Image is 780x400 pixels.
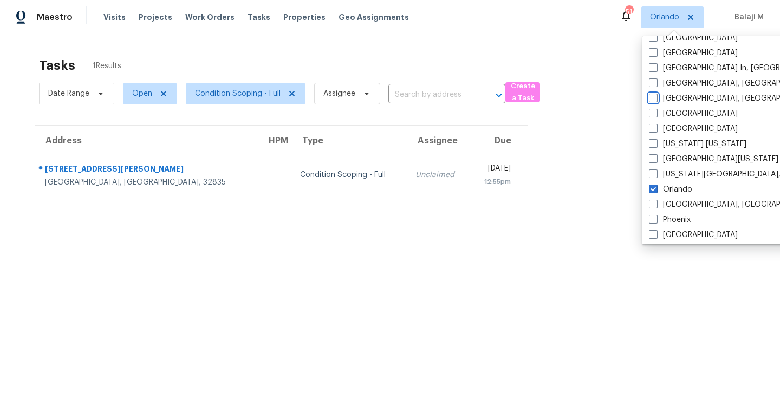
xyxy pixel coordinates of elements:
label: Orlando [649,184,692,195]
span: 1 Results [93,61,121,71]
span: Open [132,88,152,99]
h2: Tasks [39,60,75,71]
span: Assignee [323,88,355,99]
th: Type [291,126,406,156]
div: Unclaimed [415,169,461,180]
label: [US_STATE] [US_STATE] [649,139,746,149]
div: [STREET_ADDRESS][PERSON_NAME] [45,163,249,177]
label: [GEOGRAPHIC_DATA] [649,123,738,134]
span: Visits [103,12,126,23]
button: Create a Task [505,82,540,102]
span: Condition Scoping - Full [195,88,281,99]
input: Search by address [388,87,475,103]
label: [GEOGRAPHIC_DATA] [649,108,738,119]
span: Geo Assignments [339,12,409,23]
div: [GEOGRAPHIC_DATA], [GEOGRAPHIC_DATA], 32835 [45,177,249,188]
span: Tasks [248,14,270,21]
span: Work Orders [185,12,235,23]
th: HPM [258,126,292,156]
label: [GEOGRAPHIC_DATA] [649,229,738,240]
span: Date Range [48,88,89,99]
th: Address [35,126,258,156]
span: Projects [139,12,172,23]
div: 51 [625,6,633,17]
span: Create a Task [511,80,535,105]
label: [GEOGRAPHIC_DATA] [649,48,738,58]
th: Assignee [407,126,470,156]
label: [GEOGRAPHIC_DATA] [649,32,738,43]
label: Phoenix [649,214,691,225]
div: Condition Scoping - Full [300,169,398,180]
span: Properties [283,12,326,23]
div: [DATE] [478,163,511,176]
label: [GEOGRAPHIC_DATA][US_STATE] [649,154,778,165]
div: 12:55pm [478,176,511,187]
button: Open [491,88,506,103]
th: Due [470,126,528,156]
span: Balaji M [730,12,764,23]
span: Maestro [37,12,73,23]
span: Orlando [650,12,679,23]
